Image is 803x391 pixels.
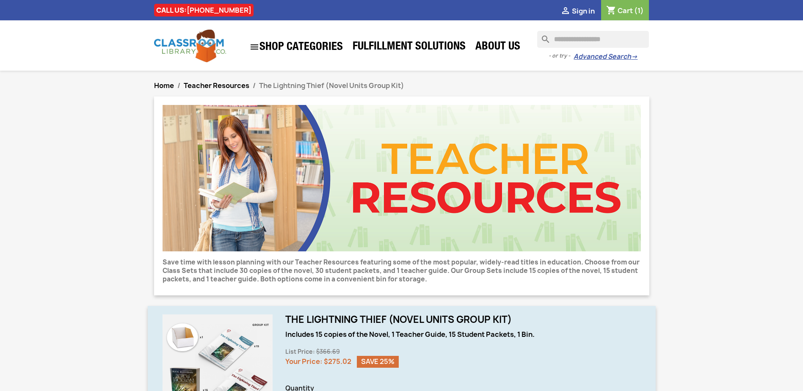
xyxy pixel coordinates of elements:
[560,6,571,17] i: 
[537,31,649,48] input: Search
[285,348,315,355] span: List Price:
[631,52,637,61] span: →
[357,356,399,368] span: Save 25%
[471,39,524,56] a: About Us
[184,81,249,90] a: Teacher Resources
[285,357,323,366] span: Your Price:
[154,81,174,90] a: Home
[606,6,616,16] i: shopping_cart
[324,357,351,366] span: $275.02
[163,105,641,251] img: CLC_Teacher_Resources.jpg
[572,6,595,16] span: Sign in
[154,4,254,17] div: CALL US:
[154,30,226,62] img: Classroom Library Company
[537,31,547,41] i: search
[574,52,637,61] a: Advanced Search→
[316,348,340,355] span: $366.69
[285,330,641,339] div: Includes 15 copies of the Novel, 1 Teacher Guide, 15 Student Packets, 1 Bin.
[560,6,595,16] a:  Sign in
[259,81,404,90] span: The Lightning Thief (Novel Units Group Kit)
[634,6,644,15] span: (1)
[606,6,644,15] a: Shopping cart link containing 1 product(s)
[163,258,641,284] p: Save time with lesson planning with our Teacher Resources featuring some of the most popular, wid...
[285,314,641,325] h1: The Lightning Thief (Novel Units Group Kit)
[549,52,574,60] span: - or try -
[618,6,633,15] span: Cart
[187,6,251,15] a: [PHONE_NUMBER]
[245,38,347,56] a: SHOP CATEGORIES
[249,42,259,52] i: 
[348,39,470,56] a: Fulfillment Solutions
